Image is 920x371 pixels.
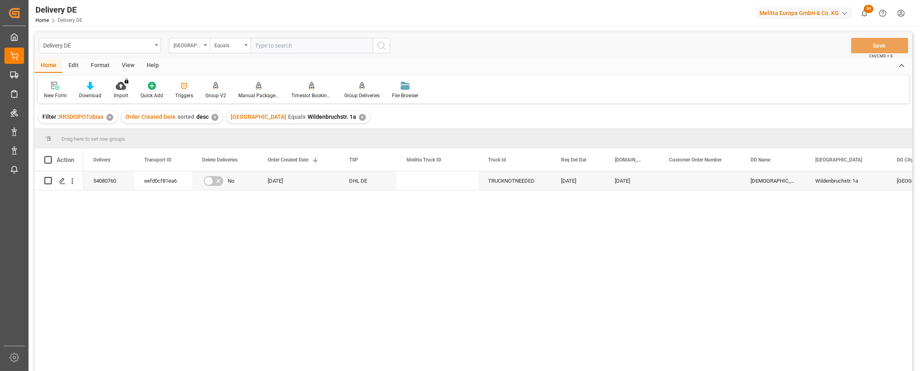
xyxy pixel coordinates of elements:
div: Delivery DE [43,40,152,50]
div: Format [85,59,116,73]
button: open menu [210,38,251,53]
div: Help [141,59,165,73]
span: No [228,172,234,190]
div: File Browser [392,92,418,99]
span: Delete Deliveries [202,157,238,163]
div: Action [57,156,74,164]
span: Equals [288,113,306,120]
span: Filter : [42,113,59,120]
div: ✕ [359,114,366,121]
div: Wildenbruchstr. 1a [806,171,887,190]
button: Melitta Europa GmbH & Co. KG [756,5,855,21]
div: Press SPACE to select this row. [35,171,84,190]
button: Save [851,38,908,53]
button: open menu [39,38,161,53]
div: ✕ [106,114,113,121]
div: Manual Package TypeDetermination [238,92,279,99]
span: Order Created Date [125,113,176,120]
span: Wildenbruchstr. 1a [308,113,356,120]
div: [DATE] [605,171,659,190]
span: Melitta Truck ID [407,157,441,163]
div: Group V2 [205,92,226,99]
input: Type to search [251,38,373,53]
span: [DOMAIN_NAME] Dat [615,157,642,163]
span: desc [196,113,209,120]
button: Help Center [874,4,892,22]
div: [GEOGRAPHIC_DATA] [174,40,201,49]
span: 30 [864,5,874,13]
div: eefd0cf81ea6 [134,171,192,190]
button: search button [373,38,390,53]
button: open menu [169,38,210,53]
div: 54080760 [84,171,134,190]
div: Delivery DE [35,4,82,16]
div: DHL DE [339,171,397,190]
div: Triggers [175,92,193,99]
span: [GEOGRAPHIC_DATA] [231,113,286,120]
span: [GEOGRAPHIC_DATA] [815,157,862,163]
div: Melitta Europa GmbH & Co. KG [756,7,852,19]
div: Timeslot Booking Report [291,92,332,99]
span: Ctrl/CMD + S [869,53,893,59]
span: TSP [349,157,358,163]
div: New Form [44,92,67,99]
button: show 30 new notifications [855,4,874,22]
div: Download [79,92,101,99]
span: DD Name [751,157,770,163]
div: [DATE] [551,171,605,190]
span: Transport ID [144,157,172,163]
div: Group Deliveries [344,92,380,99]
span: Customer Order Number [669,157,722,163]
div: [DATE] [258,171,339,190]
div: TRUCKNOTNEEDED [478,171,551,190]
div: ✕ [211,114,218,121]
div: Home [35,59,62,73]
span: DD City [897,157,913,163]
div: View [116,59,141,73]
span: Truck Id [488,157,506,163]
div: Equals [214,40,242,49]
span: Req Del Dat [561,157,586,163]
span: Order Created Date [268,157,308,163]
div: Quick Add [141,92,163,99]
span: Delivery [93,157,110,163]
div: [DEMOGRAPHIC_DATA][PERSON_NAME] [741,171,806,190]
span: sorted [178,113,194,120]
span: Drag here to set row groups [62,136,125,142]
div: Edit [62,59,85,73]
span: RRSDISPOTobias [59,113,103,120]
a: Home [35,17,49,23]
